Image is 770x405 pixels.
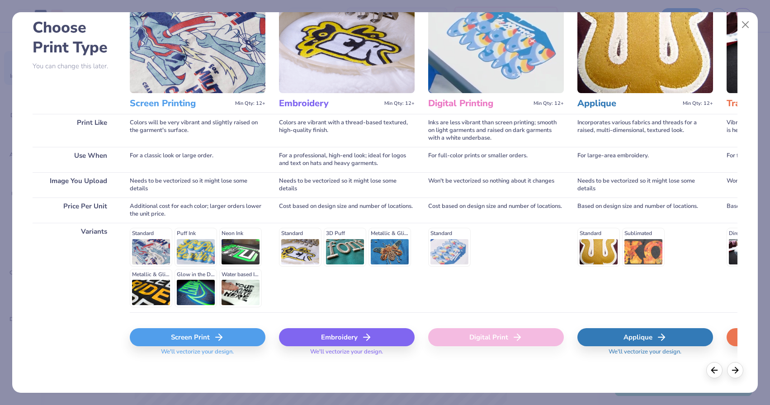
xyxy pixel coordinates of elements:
[577,98,679,109] h3: Applique
[33,198,116,223] div: Price Per Unit
[577,328,713,346] div: Applique
[683,100,713,107] span: Min Qty: 12+
[605,348,685,361] span: We'll vectorize your design.
[235,100,265,107] span: Min Qty: 12+
[577,147,713,172] div: For large-area embroidery.
[384,100,415,107] span: Min Qty: 12+
[33,172,116,198] div: Image You Upload
[33,147,116,172] div: Use When
[428,147,564,172] div: For full-color prints or smaller orders.
[157,348,237,361] span: We'll vectorize your design.
[428,328,564,346] div: Digital Print
[428,172,564,198] div: Won't be vectorized so nothing about it changes
[33,18,116,57] h2: Choose Print Type
[33,62,116,70] p: You can change this later.
[279,98,381,109] h3: Embroidery
[307,348,387,361] span: We'll vectorize your design.
[130,198,265,223] div: Additional cost for each color; larger orders lower the unit price.
[279,328,415,346] div: Embroidery
[577,198,713,223] div: Based on design size and number of locations.
[577,114,713,147] div: Incorporates various fabrics and threads for a raised, multi-dimensional, textured look.
[130,172,265,198] div: Needs to be vectorized so it might lose some details
[428,198,564,223] div: Cost based on design size and number of locations.
[279,198,415,223] div: Cost based on design size and number of locations.
[130,147,265,172] div: For a classic look or large order.
[279,172,415,198] div: Needs to be vectorized so it might lose some details
[33,114,116,147] div: Print Like
[428,114,564,147] div: Inks are less vibrant than screen printing; smooth on light garments and raised on dark garments ...
[130,98,231,109] h3: Screen Printing
[279,147,415,172] div: For a professional, high-end look; ideal for logos and text on hats and heavy garments.
[33,223,116,312] div: Variants
[279,114,415,147] div: Colors are vibrant with a thread-based textured, high-quality finish.
[737,16,754,33] button: Close
[130,328,265,346] div: Screen Print
[130,114,265,147] div: Colors will be very vibrant and slightly raised on the garment's surface.
[577,172,713,198] div: Needs to be vectorized so it might lose some details
[534,100,564,107] span: Min Qty: 12+
[428,98,530,109] h3: Digital Printing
